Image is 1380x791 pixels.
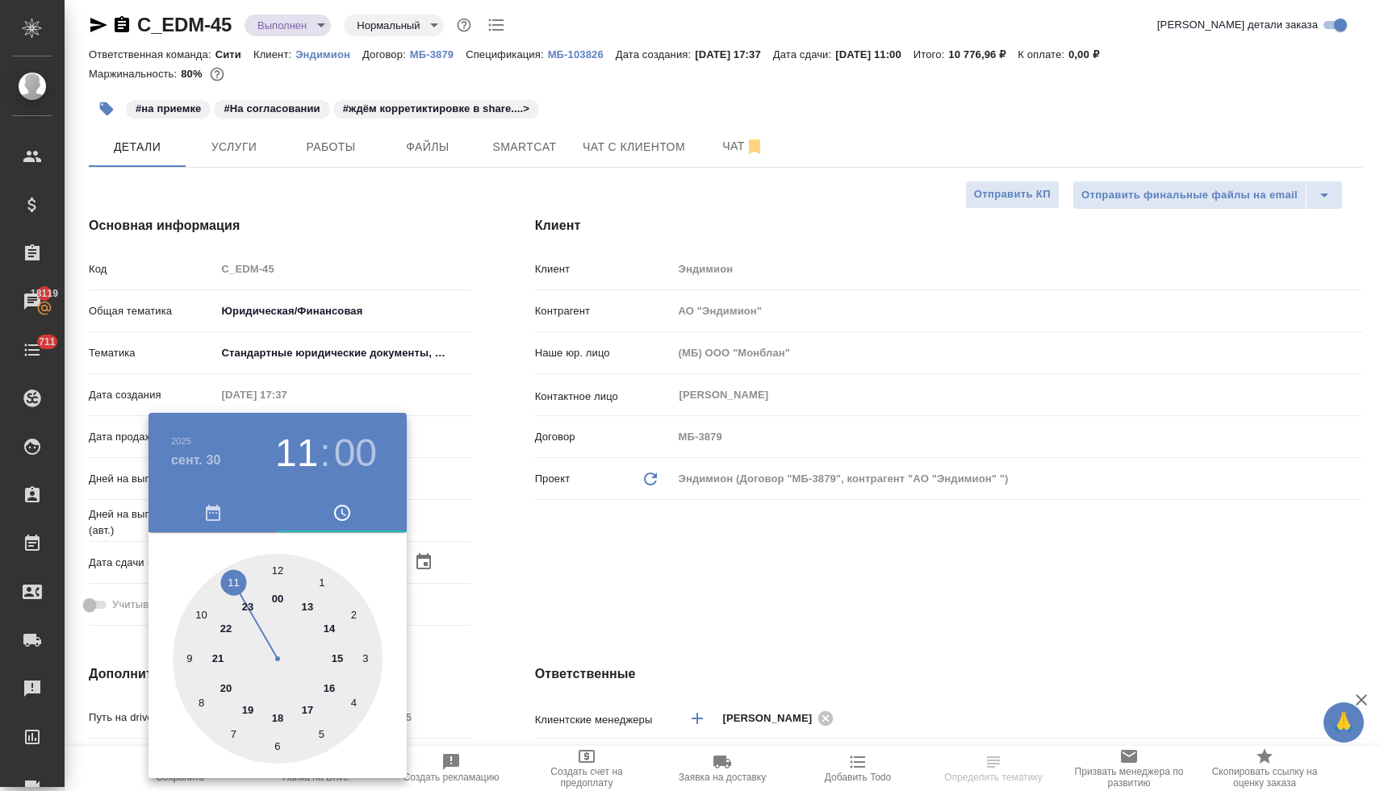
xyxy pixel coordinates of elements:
button: 11 [275,431,318,476]
h3: : [320,431,330,476]
button: 00 [334,431,377,476]
button: сент. 30 [171,451,221,470]
button: 2025 [171,436,191,446]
